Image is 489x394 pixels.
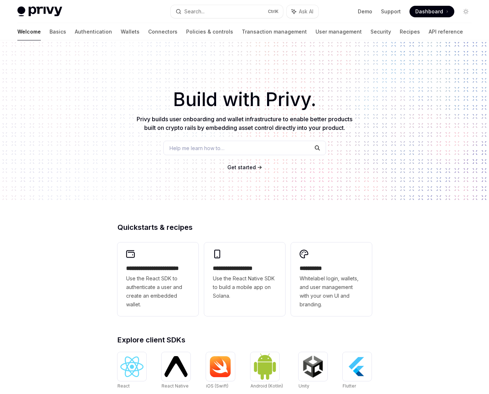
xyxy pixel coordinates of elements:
[148,23,177,40] a: Connectors
[117,352,146,390] a: ReactReact
[358,8,372,15] a: Demo
[381,8,401,15] a: Support
[17,6,62,17] img: light logo
[409,6,454,17] a: Dashboard
[343,383,356,389] span: Flutter
[120,356,143,377] img: React
[460,6,472,17] button: Toggle dark mode
[415,8,443,15] span: Dashboard
[346,355,369,378] img: Flutter
[299,383,309,389] span: Unity
[300,274,363,309] span: Whitelabel login, wallets, and user management with your own UI and branding.
[186,23,233,40] a: Policies & controls
[162,352,190,390] a: React NativeReact Native
[137,115,352,131] span: Privy builds user onboarding and wallet infrastructure to enable better products built on crypto ...
[50,23,66,40] a: Basics
[170,144,224,152] span: Help me learn how to…
[250,383,283,389] span: Android (Kotlin)
[121,23,140,40] a: Wallets
[291,242,372,316] a: **** *****Whitelabel login, wallets, and user management with your own UI and branding.
[301,355,325,378] img: Unity
[173,93,316,106] span: Build with Privy.
[213,274,276,300] span: Use the React Native SDK to build a mobile app on Solana.
[204,242,285,316] a: **** **** **** ***Use the React Native SDK to build a mobile app on Solana.
[250,352,283,390] a: Android (Kotlin)Android (Kotlin)
[209,356,232,377] img: iOS (Swift)
[370,23,391,40] a: Security
[206,352,235,390] a: iOS (Swift)iOS (Swift)
[117,224,193,231] span: Quickstarts & recipes
[242,23,307,40] a: Transaction management
[268,9,279,14] span: Ctrl K
[126,274,190,309] span: Use the React SDK to authenticate a user and create an embedded wallet.
[117,336,185,343] span: Explore client SDKs
[227,164,256,171] a: Get started
[343,352,372,390] a: FlutterFlutter
[75,23,112,40] a: Authentication
[162,383,189,389] span: React Native
[171,5,283,18] button: Search...CtrlK
[299,352,327,390] a: UnityUnity
[253,353,276,380] img: Android (Kotlin)
[206,383,228,389] span: iOS (Swift)
[227,164,256,170] span: Get started
[117,383,130,389] span: React
[316,23,362,40] a: User management
[184,7,205,16] div: Search...
[429,23,463,40] a: API reference
[164,356,188,377] img: React Native
[400,23,420,40] a: Recipes
[299,8,313,15] span: Ask AI
[287,5,318,18] button: Ask AI
[17,23,41,40] a: Welcome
